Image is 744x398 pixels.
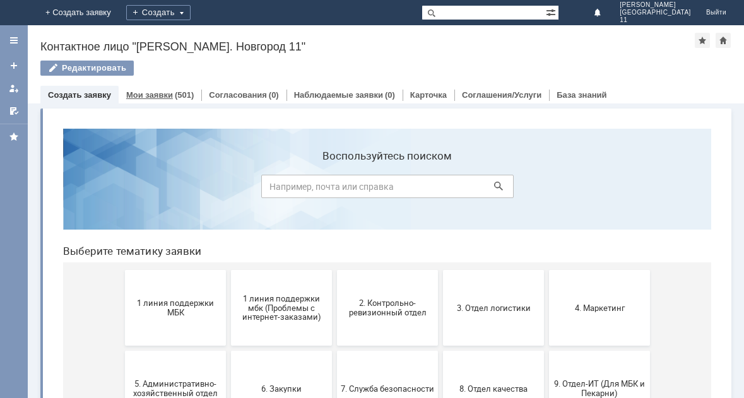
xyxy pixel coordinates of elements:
[182,175,275,203] span: 1 линия поддержки мбк (Проблемы с интернет-заказами)
[620,1,691,9] span: [PERSON_NAME]
[284,151,385,227] button: 2. Контрольно-ревизионный отдел
[208,56,461,79] input: Например, почта или справка
[500,260,593,279] span: 9. Отдел-ИТ (Для МБК и Пекарни)
[76,260,169,279] span: 5. Административно-хозяйственный отдел
[10,126,658,139] header: Выберите тематику заявки
[126,5,191,20] div: Создать
[178,313,279,389] button: Отдел-ИТ (Битрикс24 и CRM)
[269,90,279,100] div: (0)
[76,346,169,355] span: Бухгалтерия (для мбк)
[40,40,695,53] div: Контактное лицо "[PERSON_NAME]. Новгород 11"
[284,313,385,389] button: Отдел-ИТ (Офис)
[288,265,381,274] span: 7. Служба безопасности
[385,90,395,100] div: (0)
[4,78,24,98] a: Мои заявки
[178,232,279,308] button: 6. Закупки
[4,101,24,121] a: Мои согласования
[76,180,169,199] span: 1 линия поддержки МБК
[72,232,173,308] button: 5. Административно-хозяйственный отдел
[48,90,111,100] a: Создать заявку
[182,341,275,360] span: Отдел-ИТ (Битрикс24 и CRM)
[394,265,487,274] span: 8. Отдел качества
[394,346,487,355] span: Финансовый отдел
[500,184,593,194] span: 4. Маркетинг
[175,90,194,100] div: (501)
[209,90,267,100] a: Согласования
[390,151,491,227] button: 3. Отдел логистики
[288,346,381,355] span: Отдел-ИТ (Офис)
[178,151,279,227] button: 1 линия поддержки мбк (Проблемы с интернет-заказами)
[72,313,173,389] button: Бухгалтерия (для мбк)
[695,33,710,48] div: Добавить в избранное
[288,180,381,199] span: 2. Контрольно-ревизионный отдел
[390,232,491,308] button: 8. Отдел качества
[72,151,173,227] button: 1 линия поддержки МБК
[496,313,597,389] button: Франчайзинг
[394,184,487,194] span: 3. Отдел логистики
[462,90,541,100] a: Соглашения/Услуги
[126,90,173,100] a: Мои заявки
[557,90,606,100] a: База знаний
[284,232,385,308] button: 7. Служба безопасности
[546,6,558,18] span: Расширенный поиск
[294,90,383,100] a: Наблюдаемые заявки
[620,9,691,16] span: [GEOGRAPHIC_DATA]
[496,151,597,227] button: 4. Маркетинг
[208,31,461,44] label: Воспользуйтесь поиском
[620,16,691,24] span: 11
[410,90,447,100] a: Карточка
[390,313,491,389] button: Финансовый отдел
[496,232,597,308] button: 9. Отдел-ИТ (Для МБК и Пекарни)
[716,33,731,48] div: Сделать домашней страницей
[4,56,24,76] a: Создать заявку
[182,265,275,274] span: 6. Закупки
[500,346,593,355] span: Франчайзинг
